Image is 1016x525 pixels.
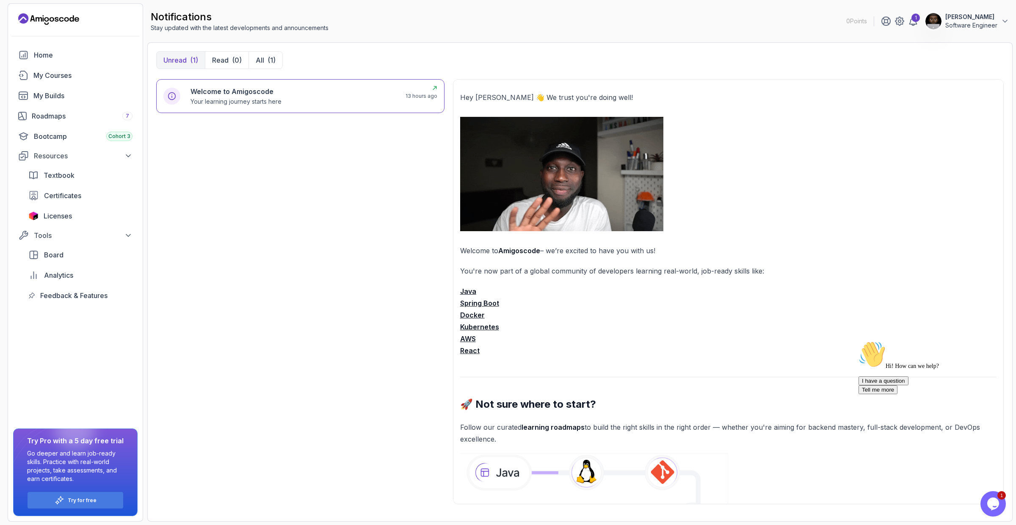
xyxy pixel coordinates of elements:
[13,128,138,145] a: bootcamp
[23,246,138,263] a: board
[151,24,329,32] p: Stay updated with the latest developments and announcements
[34,230,133,240] div: Tools
[212,55,229,65] p: Read
[126,113,129,119] span: 7
[945,13,997,21] p: [PERSON_NAME]
[190,86,282,97] h6: Welcome to Amigoscode
[23,167,138,184] a: textbook
[460,346,480,355] a: React
[460,299,499,307] a: Spring Boot
[28,212,39,220] img: jetbrains icon
[13,67,138,84] a: courses
[27,449,124,483] p: Go deeper and learn job-ready skills. Practice with real-world projects, take assessments, and ea...
[248,52,282,69] button: All(1)
[33,70,133,80] div: My Courses
[44,250,63,260] span: Board
[32,111,133,121] div: Roadmaps
[925,13,1009,30] button: user profile image[PERSON_NAME]Software Engineer
[3,25,84,32] span: Hi! How can we help?
[23,287,138,304] a: feedback
[3,3,156,57] div: 👋Hi! How can we help?I have a questionTell me more
[13,47,138,64] a: home
[256,55,264,65] p: All
[190,55,198,65] div: (1)
[460,245,997,257] p: Welcome to – we’re excited to have you with us!
[44,270,73,280] span: Analytics
[13,87,138,104] a: builds
[44,211,72,221] span: Licenses
[460,287,476,296] a: Java
[68,497,97,504] a: Try for free
[406,93,437,99] p: 13 hours ago
[23,267,138,284] a: analytics
[460,311,485,319] a: Docker
[3,39,53,48] button: I have a question
[44,170,75,180] span: Textbook
[925,13,941,29] img: user profile image
[460,323,499,331] a: Kubernetes
[18,12,79,26] a: Landing page
[232,55,242,65] div: (0)
[460,91,997,103] p: Hey [PERSON_NAME] 👋 We trust you're doing well!
[3,48,42,57] button: Tell me more
[460,265,997,277] p: You're now part of a global community of developers learning real-world, job-ready skills like:
[945,21,997,30] p: Software Engineer
[157,52,205,69] button: Unread(1)
[980,491,1008,517] iframe: chat widget
[44,191,81,201] span: Certificates
[190,97,282,106] p: Your learning journey starts here
[522,423,585,431] strong: learning roadmaps
[34,50,133,60] div: Home
[911,14,920,22] div: 1
[13,148,138,163] button: Resources
[27,492,124,509] button: Try for free
[460,421,997,445] p: Follow our curated to build the right skills in the right order — whether you're aiming for backe...
[13,228,138,243] button: Tools
[34,131,133,141] div: Bootcamp
[40,290,108,301] span: Feedback & Features
[151,10,329,24] h2: notifications
[3,3,30,30] img: :wave:
[460,398,997,411] h2: 🚀 Not sure where to start?
[855,337,1008,487] iframe: chat widget
[33,91,133,101] div: My Builds
[460,117,663,231] img: Welcome GIF
[163,55,187,65] p: Unread
[23,207,138,224] a: licenses
[460,334,476,343] a: AWS
[268,55,276,65] div: (1)
[908,16,918,26] a: 1
[23,187,138,204] a: certificates
[846,17,867,25] p: 0 Points
[13,108,138,124] a: roadmaps
[108,133,130,140] span: Cohort 3
[34,151,133,161] div: Resources
[205,52,248,69] button: Read(0)
[498,246,540,255] strong: Amigoscode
